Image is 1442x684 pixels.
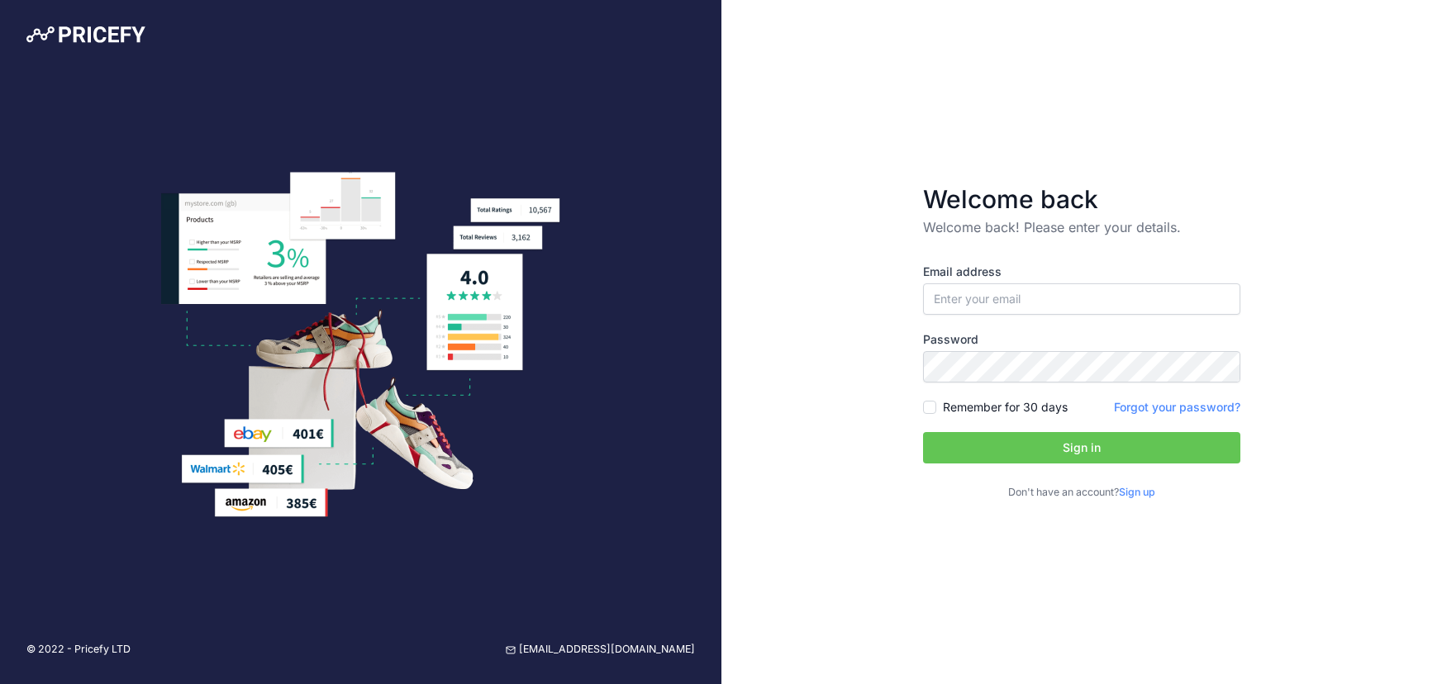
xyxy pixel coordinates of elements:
[26,26,145,43] img: Pricefy
[923,264,1240,280] label: Email address
[923,432,1240,463] button: Sign in
[1119,486,1155,498] a: Sign up
[1114,400,1240,414] a: Forgot your password?
[923,217,1240,237] p: Welcome back! Please enter your details.
[943,399,1068,416] label: Remember for 30 days
[923,485,1240,501] p: Don't have an account?
[923,283,1240,315] input: Enter your email
[506,642,695,658] a: [EMAIL_ADDRESS][DOMAIN_NAME]
[923,331,1240,348] label: Password
[923,184,1240,214] h3: Welcome back
[26,642,131,658] p: © 2022 - Pricefy LTD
